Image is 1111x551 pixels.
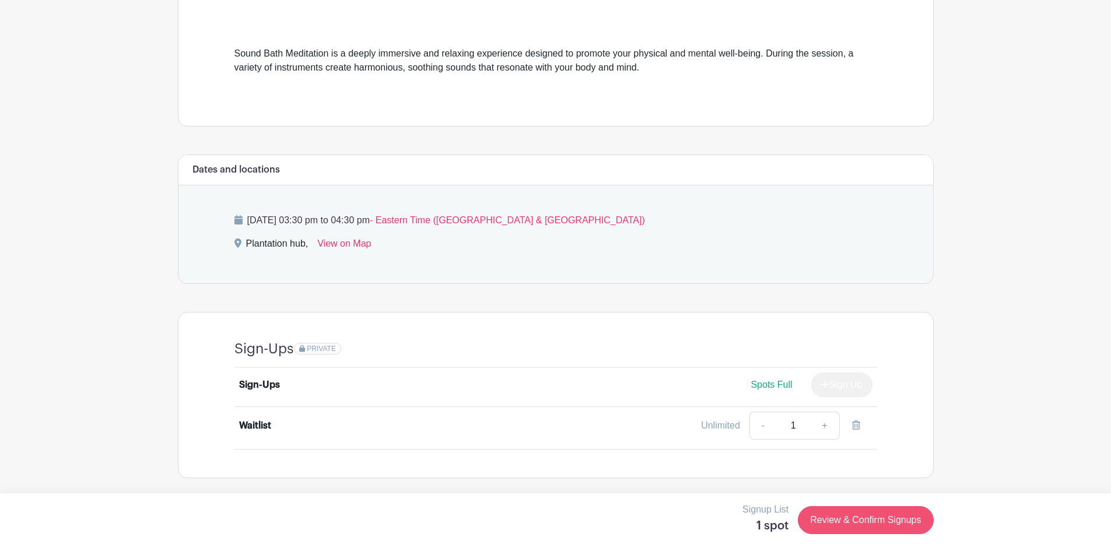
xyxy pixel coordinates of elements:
[239,378,280,392] div: Sign-Ups
[798,506,933,534] a: Review & Confirm Signups
[742,503,788,517] p: Signup List
[192,164,280,176] h6: Dates and locations
[370,215,645,225] span: - Eastern Time ([GEOGRAPHIC_DATA] & [GEOGRAPHIC_DATA])
[234,341,294,357] h4: Sign-Ups
[317,237,371,255] a: View on Map
[234,47,877,89] div: Sound Bath Meditation is a deeply immersive and relaxing experience designed to promote your phys...
[810,412,839,440] a: +
[239,419,271,433] div: Waitlist
[742,519,788,533] h5: 1 spot
[701,419,740,433] div: Unlimited
[234,213,877,227] p: [DATE] 03:30 pm to 04:30 pm
[307,345,336,353] span: PRIVATE
[751,380,792,389] span: Spots Full
[246,237,309,255] div: Plantation hub,
[749,412,776,440] a: -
